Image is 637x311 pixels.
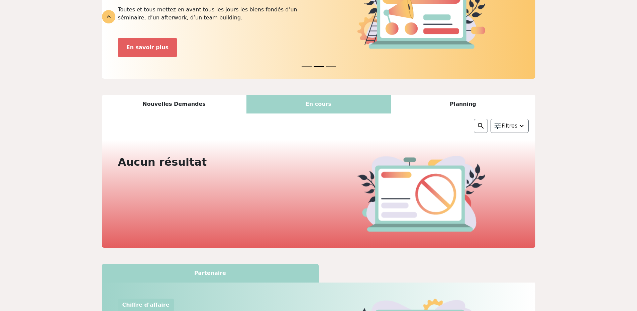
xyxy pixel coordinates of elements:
[326,63,336,71] button: News 2
[102,10,115,23] div: expand_less
[118,6,315,22] p: Toutes et tous mettez en avant tous les jours les biens fondés d’un séminaire, d’un afterwork, d’...
[357,156,485,232] img: cancel.png
[118,38,177,57] button: En savoir plus
[518,122,526,130] img: arrow_down.png
[102,95,246,113] div: Nouvelles Demandes
[302,63,312,71] button: News 0
[477,122,485,130] img: search.png
[246,95,391,113] div: En cours
[391,95,535,113] div: Planning
[502,122,518,130] span: Filtres
[314,63,324,71] button: News 1
[102,264,319,283] div: Partenaire
[118,156,315,168] h2: Aucun résultat
[494,122,502,130] img: setting.png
